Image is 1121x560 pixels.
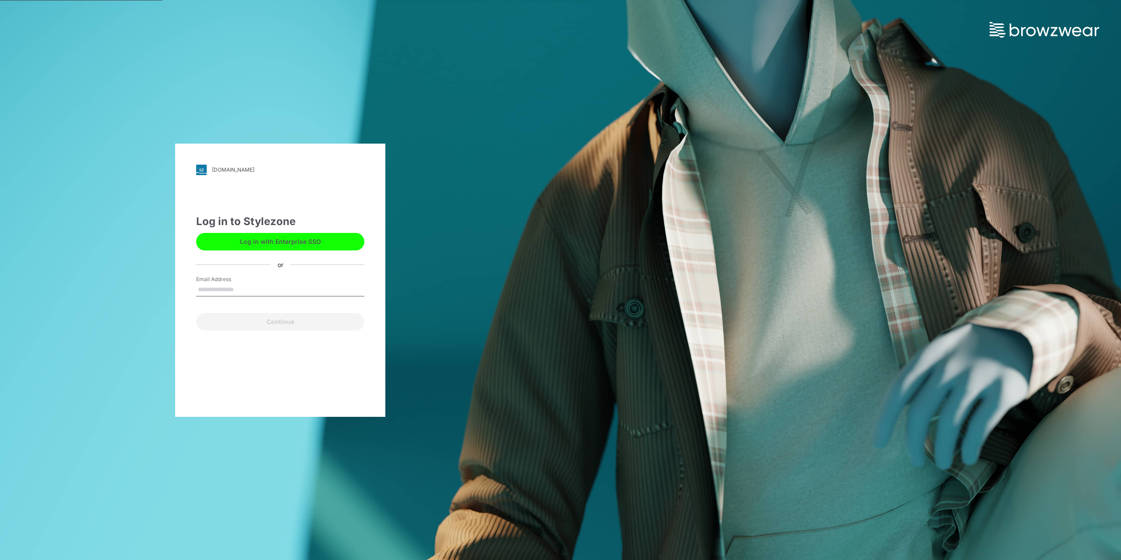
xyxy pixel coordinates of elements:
[271,260,290,269] div: or
[196,275,257,283] label: Email Address
[196,165,364,175] a: [DOMAIN_NAME]
[196,233,364,250] button: Log in with Enterprise SSO
[196,214,364,229] div: Log in to Stylezone
[990,22,1099,38] img: browzwear-logo.73288ffb.svg
[212,166,254,173] div: [DOMAIN_NAME]
[196,165,207,175] img: svg+xml;base64,PHN2ZyB3aWR0aD0iMjgiIGhlaWdodD0iMjgiIHZpZXdCb3g9IjAgMCAyOCAyOCIgZmlsbD0ibm9uZSIgeG...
